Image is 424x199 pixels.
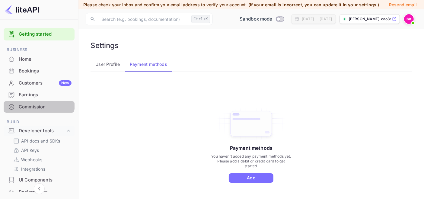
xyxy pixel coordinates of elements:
[389,2,417,8] p: Resend email
[98,13,189,25] input: Search (e.g. bookings, documentation)
[13,156,70,163] a: Webhooks
[34,183,45,194] button: Collapse navigation
[211,154,292,169] p: You haven't added any payment methods yet. Please add a debit or credit card to get started.
[59,80,72,86] div: New
[4,53,75,65] a: Home
[4,126,75,136] div: Developer tools
[21,166,45,172] p: Integrations
[4,77,75,89] div: CustomersNew
[248,2,379,7] span: (If your email is incorrect, you can update it in your settings.)
[4,47,75,53] span: Business
[19,91,72,98] div: Earnings
[19,189,72,196] div: Performance
[240,16,273,23] span: Sandbox mode
[4,89,75,100] a: Earnings
[13,147,70,153] a: API Keys
[11,165,72,173] div: Integrations
[91,57,412,72] div: account-settings tabs
[4,77,75,88] a: CustomersNew
[125,57,172,72] button: Payment methods
[91,57,125,72] button: User Profile
[19,177,72,184] div: UI Components
[4,174,75,186] div: UI Components
[4,65,75,76] a: Bookings
[4,119,75,125] span: Build
[83,2,247,7] span: Please check your inbox and confirm your email address to verify your account.
[21,138,60,144] p: API docs and SDKs
[4,101,75,113] div: Commission
[13,166,70,172] a: Integrations
[4,28,75,40] div: Getting started
[191,15,210,23] div: Ctrl+K
[19,56,72,63] div: Home
[302,16,332,22] div: [DATE] — [DATE]
[19,104,72,111] div: Commission
[230,144,273,152] p: Payment methods
[21,147,39,153] p: API Keys
[11,155,72,164] div: Webhooks
[229,173,273,183] button: Add
[21,156,42,163] p: Webhooks
[4,186,75,197] a: Performance
[19,127,65,134] div: Developer tools
[4,89,75,101] div: Earnings
[13,138,70,144] a: API docs and SDKs
[349,16,391,22] p: [PERSON_NAME]-cao8w.n...
[11,146,72,155] div: API Keys
[214,106,288,141] img: Add Card
[5,5,39,14] img: LiteAPI logo
[4,101,75,112] a: Commission
[19,31,72,38] a: Getting started
[11,136,72,145] div: API docs and SDKs
[19,68,72,75] div: Bookings
[4,65,75,77] div: Bookings
[91,41,119,50] h6: Settings
[404,14,414,24] img: Shubham Ringne
[19,80,72,87] div: Customers
[4,174,75,185] a: UI Components
[237,16,286,23] div: Switch to Production mode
